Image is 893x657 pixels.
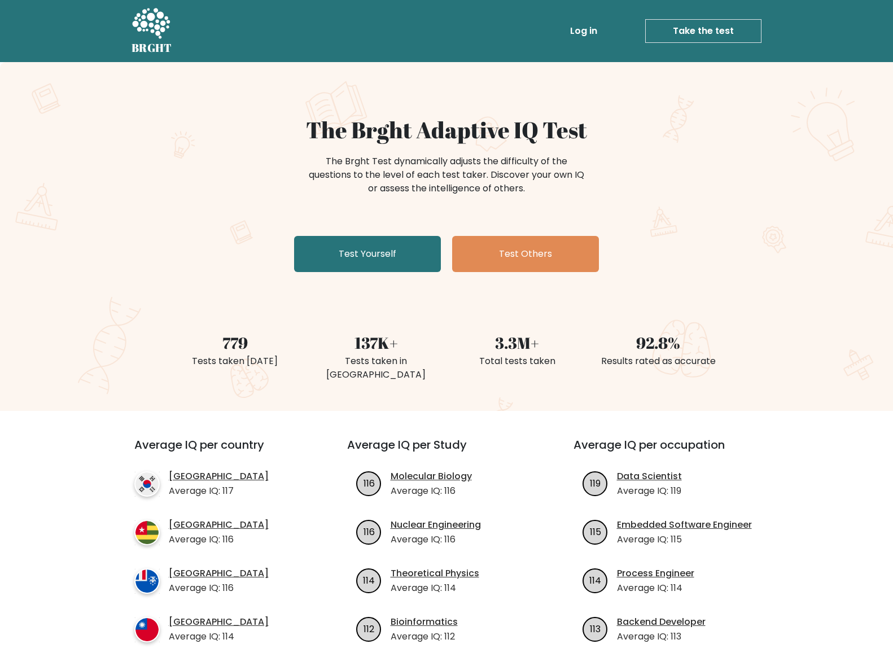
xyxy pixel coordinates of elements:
[391,533,481,546] p: Average IQ: 116
[617,581,694,595] p: Average IQ: 114
[171,331,299,354] div: 779
[134,471,160,497] img: country
[347,438,546,465] h3: Average IQ per Study
[312,331,440,354] div: 137K+
[617,615,706,629] a: Backend Developer
[132,5,172,58] a: BRGHT
[134,520,160,545] img: country
[617,567,694,580] a: Process Engineer
[645,19,761,43] a: Take the test
[169,533,269,546] p: Average IQ: 116
[617,484,682,498] p: Average IQ: 119
[452,236,599,272] a: Test Others
[305,155,588,195] div: The Brght Test dynamically adjusts the difficulty of the questions to the level of each test take...
[566,20,602,42] a: Log in
[364,622,374,635] text: 112
[391,630,458,643] p: Average IQ: 112
[391,567,479,580] a: Theoretical Physics
[132,41,172,55] h5: BRGHT
[169,567,269,580] a: [GEOGRAPHIC_DATA]
[589,525,601,538] text: 115
[169,484,269,498] p: Average IQ: 117
[594,331,722,354] div: 92.8%
[169,518,269,532] a: [GEOGRAPHIC_DATA]
[617,518,752,532] a: Embedded Software Engineer
[294,236,441,272] a: Test Yourself
[453,331,581,354] div: 3.3M+
[363,573,375,586] text: 114
[171,116,722,143] h1: The Brght Adaptive IQ Test
[391,484,472,498] p: Average IQ: 116
[169,581,269,595] p: Average IQ: 116
[134,617,160,642] img: country
[391,518,481,532] a: Nuclear Engineering
[391,615,458,629] a: Bioinformatics
[574,438,773,465] h3: Average IQ per occupation
[134,438,307,465] h3: Average IQ per country
[617,630,706,643] p: Average IQ: 113
[169,470,269,483] a: [GEOGRAPHIC_DATA]
[590,476,601,489] text: 119
[589,573,601,586] text: 114
[169,630,269,643] p: Average IQ: 114
[171,354,299,368] div: Tests taken [DATE]
[594,354,722,368] div: Results rated as accurate
[391,581,479,595] p: Average IQ: 114
[617,470,682,483] a: Data Scientist
[391,470,472,483] a: Molecular Biology
[312,354,440,382] div: Tests taken in [GEOGRAPHIC_DATA]
[363,476,374,489] text: 116
[617,533,752,546] p: Average IQ: 115
[453,354,581,368] div: Total tests taken
[590,622,601,635] text: 113
[169,615,269,629] a: [GEOGRAPHIC_DATA]
[363,525,374,538] text: 116
[134,568,160,594] img: country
